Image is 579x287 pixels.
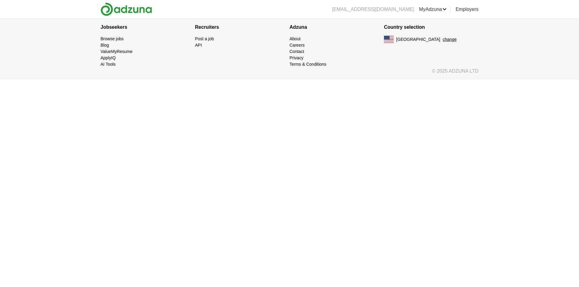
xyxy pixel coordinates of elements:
a: API [195,43,202,48]
h4: Country selection [384,19,478,36]
span: [GEOGRAPHIC_DATA] [396,36,440,43]
a: Blog [101,43,109,48]
img: Adzuna logo [101,2,152,16]
div: © 2025 ADZUNA LTD [96,68,483,80]
img: US flag [384,36,394,43]
button: change [443,36,457,43]
a: Browse jobs [101,36,124,41]
a: Contact [289,49,304,54]
a: AI Tools [101,62,116,67]
li: [EMAIL_ADDRESS][DOMAIN_NAME] [332,6,414,13]
a: Privacy [289,55,303,60]
a: ValueMyResume [101,49,133,54]
a: Terms & Conditions [289,62,326,67]
a: Careers [289,43,305,48]
a: About [289,36,301,41]
a: Post a job [195,36,214,41]
a: ApplyIQ [101,55,116,60]
a: Employers [455,6,478,13]
a: MyAdzuna [419,6,447,13]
